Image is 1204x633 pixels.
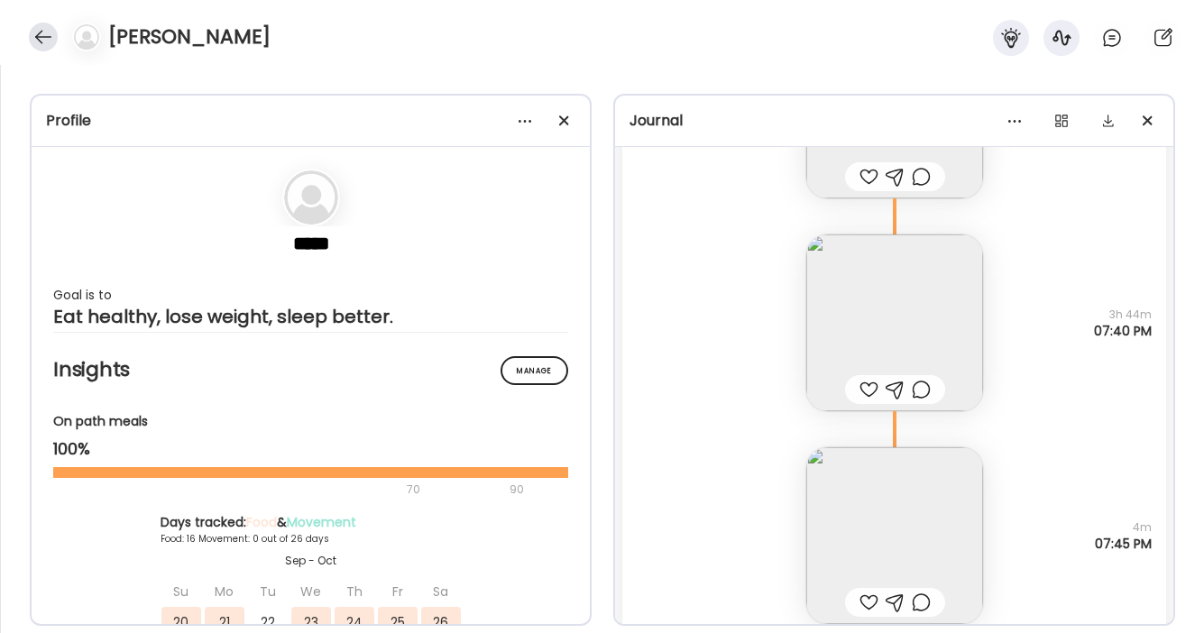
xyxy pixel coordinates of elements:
[161,532,462,546] div: Food: 16 Movement: 0 out of 26 days
[508,479,526,500] div: 90
[161,553,462,569] div: Sep - Oct
[53,412,568,431] div: On path meals
[287,513,356,531] span: Movement
[161,576,201,607] div: Su
[248,576,288,607] div: Tu
[205,576,244,607] div: Mo
[1094,323,1152,339] span: 07:40 PM
[806,234,983,411] img: images%2FAHrjlSxX0mMeTZfCWi6NQMMt7wp1%2FaIEGMqZSEcjvngkwwhti%2FlujhkuUPyOCTG8CPr71b_240
[53,356,568,383] h2: Insights
[335,576,374,607] div: Th
[1095,536,1152,552] span: 07:45 PM
[284,170,338,225] img: bg-avatar-default.svg
[53,479,504,500] div: 70
[53,306,568,327] div: Eat healthy, lose weight, sleep better.
[53,284,568,306] div: Goal is to
[161,513,462,532] div: Days tracked: &
[108,23,271,51] h4: [PERSON_NAME]
[1095,519,1152,536] span: 4m
[806,447,983,624] img: images%2FAHrjlSxX0mMeTZfCWi6NQMMt7wp1%2FwhkiFwHKpQRohhUlfW6E%2FoY9bD6NjjnWx3oGsQGm0_240
[46,110,575,132] div: Profile
[246,513,277,531] span: Food
[421,576,461,607] div: Sa
[1094,307,1152,323] span: 3h 44m
[501,356,568,385] div: Manage
[74,24,99,50] img: bg-avatar-default.svg
[291,576,331,607] div: We
[53,438,568,460] div: 100%
[630,110,1159,132] div: Journal
[378,576,418,607] div: Fr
